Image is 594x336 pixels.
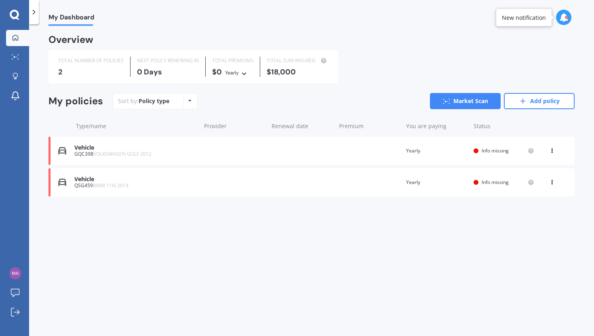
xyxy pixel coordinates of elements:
[58,57,124,65] div: TOTAL NUMBER OF POLICIES
[76,122,198,130] div: Type/name
[430,93,501,109] a: Market Scan
[118,97,169,105] div: Sort by:
[225,69,239,77] div: Yearly
[482,179,509,186] span: Info missing
[204,122,265,130] div: Provider
[267,68,329,76] div: $18,000
[74,144,197,151] div: Vehicle
[58,147,66,155] img: Vehicle
[93,150,152,157] span: VOLKSWAGEN GOLF 2012
[137,68,199,76] div: 0 Days
[48,95,103,107] div: My policies
[212,68,253,77] div: $0
[9,267,21,279] img: 689f2e185b4889591c92b77647713f91
[58,178,66,186] img: Vehicle
[139,97,169,105] div: Policy type
[267,57,329,65] div: TOTAL SUM INSURED
[406,122,467,130] div: You are paying
[502,13,546,21] div: New notification
[48,36,93,44] div: Overview
[93,182,128,189] span: BMW 116I 2014
[74,183,197,188] div: QSG459
[58,68,124,76] div: 2
[74,151,197,157] div: GQC398
[339,122,400,130] div: Premium
[272,122,333,130] div: Renewal date
[137,57,199,65] div: NEXT POLICY RENEWING IN
[406,178,467,186] div: Yearly
[482,147,509,154] span: Info missing
[74,176,197,183] div: Vehicle
[474,122,534,130] div: Status
[504,93,575,109] a: Add policy
[406,147,467,155] div: Yearly
[48,13,94,24] span: My Dashboard
[212,57,253,65] div: TOTAL PREMIUMS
